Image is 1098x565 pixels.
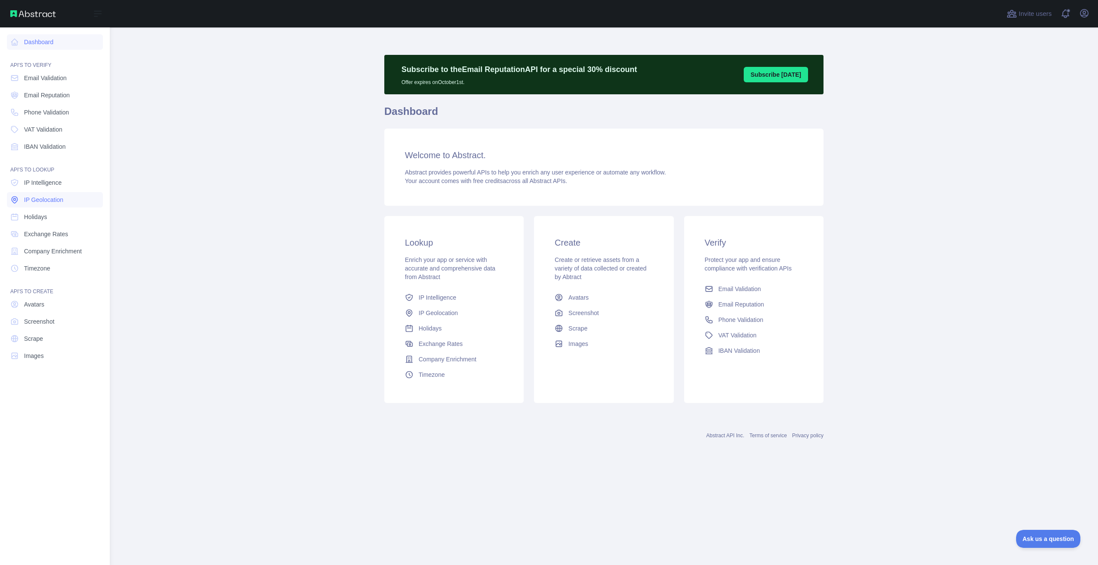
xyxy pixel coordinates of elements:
span: Timezone [419,370,445,379]
span: Holidays [419,324,442,333]
p: Subscribe to the Email Reputation API for a special 30 % discount [401,63,637,75]
div: API'S TO VERIFY [7,51,103,69]
span: Phone Validation [718,316,763,324]
div: API'S TO LOOKUP [7,156,103,173]
a: Email Reputation [701,297,806,312]
a: Email Validation [7,70,103,86]
a: VAT Validation [701,328,806,343]
span: Email Validation [24,74,66,82]
a: Holidays [7,209,103,225]
a: Phone Validation [701,312,806,328]
span: Abstract provides powerful APIs to help you enrich any user experience or automate any workflow. [405,169,666,176]
span: IP Intelligence [419,293,456,302]
a: Terms of service [749,433,787,439]
span: Screenshot [568,309,599,317]
span: IBAN Validation [718,346,760,355]
span: Timezone [24,264,50,273]
a: IP Intelligence [401,290,507,305]
p: Offer expires on October 1st. [401,75,637,86]
a: Email Reputation [7,87,103,103]
span: Email Reputation [718,300,764,309]
span: Exchange Rates [24,230,68,238]
span: Enrich your app or service with accurate and comprehensive data from Abstract [405,256,495,280]
a: VAT Validation [7,122,103,137]
a: Exchange Rates [7,226,103,242]
span: Images [568,340,588,348]
a: Scrape [7,331,103,346]
button: Invite users [1005,7,1053,21]
span: Holidays [24,213,47,221]
span: Images [24,352,44,360]
span: Company Enrichment [419,355,477,364]
a: Screenshot [7,314,103,329]
a: Images [551,336,656,352]
a: Abstract API Inc. [706,433,745,439]
span: Company Enrichment [24,247,82,255]
img: Abstract API [10,10,56,17]
a: Avatars [551,290,656,305]
button: Subscribe [DATE] [744,67,808,82]
a: Privacy policy [792,433,823,439]
a: Holidays [401,321,507,336]
a: IP Intelligence [7,175,103,190]
span: Create or retrieve assets from a variety of data collected or created by Abtract [555,256,646,280]
a: Phone Validation [7,105,103,120]
a: Company Enrichment [7,243,103,259]
span: Avatars [568,293,588,302]
span: Invite users [1019,9,1052,19]
a: IP Geolocation [401,305,507,321]
a: Screenshot [551,305,656,321]
a: IBAN Validation [7,139,103,154]
h3: Lookup [405,237,503,249]
a: IBAN Validation [701,343,806,358]
span: Scrape [24,334,43,343]
span: Email Reputation [24,91,70,99]
span: IP Geolocation [24,195,63,204]
h1: Dashboard [384,105,823,125]
a: IP Geolocation [7,192,103,207]
a: Company Enrichment [401,352,507,367]
a: Images [7,348,103,364]
span: Scrape [568,324,587,333]
span: Protect your app and ensure compliance with verification APIs [705,256,792,272]
span: Email Validation [718,285,761,293]
span: Phone Validation [24,108,69,117]
iframe: Toggle Customer Support [1016,530,1081,548]
a: Avatars [7,297,103,312]
span: IBAN Validation [24,142,66,151]
span: VAT Validation [24,125,62,134]
h3: Verify [705,237,803,249]
span: Exchange Rates [419,340,463,348]
span: Screenshot [24,317,54,326]
a: Exchange Rates [401,336,507,352]
a: Email Validation [701,281,806,297]
span: IP Geolocation [419,309,458,317]
div: API'S TO CREATE [7,278,103,295]
h3: Welcome to Abstract. [405,149,803,161]
span: free credits [473,177,503,184]
span: IP Intelligence [24,178,62,187]
a: Scrape [551,321,656,336]
a: Timezone [7,261,103,276]
h3: Create [555,237,653,249]
span: Avatars [24,300,44,309]
a: Dashboard [7,34,103,50]
span: VAT Validation [718,331,757,340]
a: Timezone [401,367,507,382]
span: Your account comes with across all Abstract APIs. [405,177,567,184]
